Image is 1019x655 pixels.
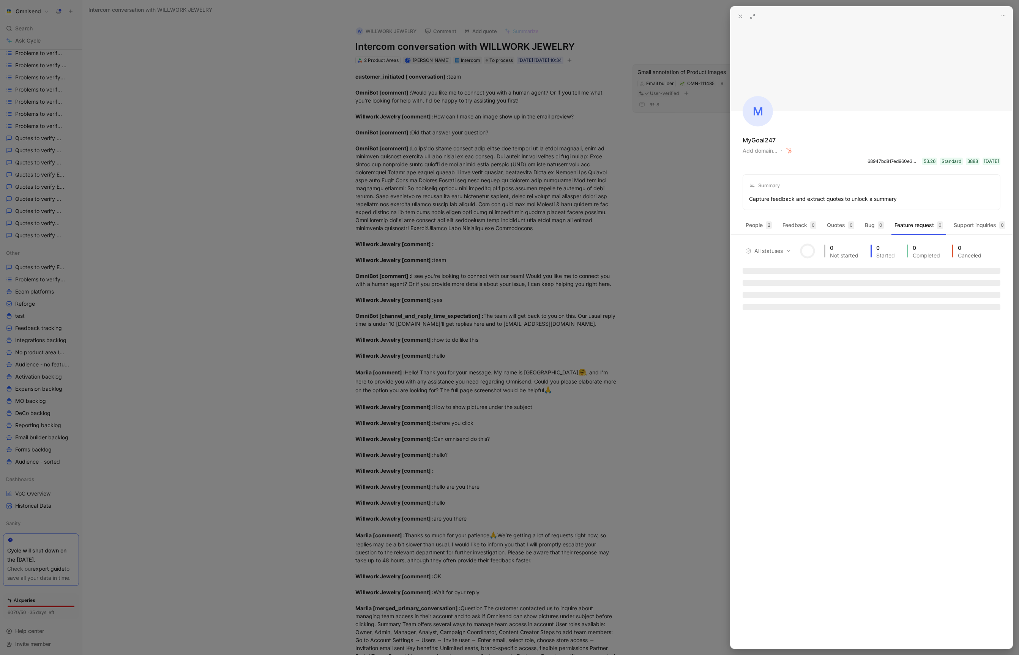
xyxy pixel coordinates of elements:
[958,253,981,258] div: Canceled
[984,158,999,165] div: [DATE]
[743,146,777,155] button: Add domain…
[862,219,887,231] button: Bug
[878,221,884,229] div: 0
[891,219,946,231] button: Feature request
[951,219,1008,231] button: Support inquiries
[999,221,1005,229] div: 0
[868,158,918,165] div: 68947bd817ed960e3182d5f7
[958,245,981,251] div: 0
[937,221,943,229] div: 0
[743,219,775,231] button: People
[967,158,978,165] div: 3888
[743,136,776,145] div: MyGoal247
[830,253,858,258] div: Not started
[913,253,940,258] div: Completed
[810,221,816,229] div: 0
[942,158,961,165] div: Standard
[743,96,773,126] div: M
[830,245,858,251] div: 0
[848,221,854,229] div: 0
[876,245,895,251] div: 0
[745,246,791,256] span: All statuses
[743,246,794,256] button: All statuses
[766,221,772,229] div: 2
[876,253,895,258] div: Started
[824,219,857,231] button: Quotes
[749,194,897,204] div: Capture feedback and extract quotes to unlock a summary
[924,158,935,165] div: 53.26
[779,219,819,231] button: Feedback
[913,245,940,251] div: 0
[749,181,780,190] div: Summary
